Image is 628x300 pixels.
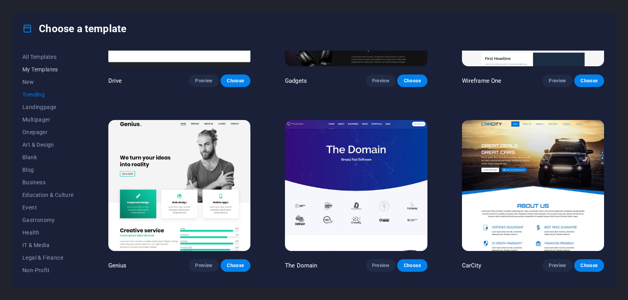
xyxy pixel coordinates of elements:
span: Event [22,204,74,211]
span: Gastronomy [22,217,74,223]
p: CarCity [462,262,482,269]
button: Choose [397,75,427,87]
button: Choose [574,75,604,87]
span: Choose [227,262,244,269]
p: The Domain [285,262,317,269]
span: Preview [549,262,566,269]
p: Wireframe One [462,77,502,85]
button: Multipager [22,113,74,126]
span: Multipager [22,116,74,123]
span: Legal & Finance [22,255,74,261]
button: Preview [189,75,219,87]
button: Choose [397,259,427,272]
span: Preview [372,262,389,269]
button: Preview [542,259,572,272]
button: Choose [221,75,250,87]
button: Preview [189,259,219,272]
button: Performance [22,276,74,289]
span: Preview [549,78,566,84]
button: Landingpage [22,101,74,113]
button: Preview [366,75,396,87]
button: Business [22,176,74,189]
span: Choose [581,262,598,269]
span: Preview [372,78,389,84]
span: Choose [227,78,244,84]
button: Event [22,201,74,214]
button: All Templates [22,51,74,63]
p: Gadgets [285,77,307,85]
p: Genius [108,262,127,269]
button: Onepager [22,126,74,138]
button: Legal & Finance [22,251,74,264]
span: Art & Design [22,142,74,148]
span: Education & Culture [22,192,74,198]
img: CarCity [462,120,604,251]
span: Choose [403,262,421,269]
span: New [22,79,74,85]
button: Blog [22,164,74,176]
button: My Templates [22,63,74,76]
button: Health [22,226,74,239]
span: My Templates [22,66,74,73]
img: The Domain [285,120,427,251]
span: Preview [195,78,212,84]
button: Choose [221,259,250,272]
button: Blank [22,151,74,164]
button: Non-Profit [22,264,74,276]
p: Drive [108,77,122,85]
span: Choose [403,78,421,84]
span: Onepager [22,129,74,135]
h4: Choose a template [22,22,126,35]
span: IT & Media [22,242,74,248]
span: Non-Profit [22,267,74,273]
span: Health [22,229,74,236]
span: Business [22,179,74,185]
span: Landingpage [22,104,74,110]
span: Choose [581,78,598,84]
span: Preview [195,262,212,269]
button: New [22,76,74,88]
button: Art & Design [22,138,74,151]
img: Genius [108,120,250,251]
button: Preview [542,75,572,87]
button: Choose [574,259,604,272]
button: Trending [22,88,74,101]
span: Blank [22,154,74,160]
span: All Templates [22,54,74,60]
button: IT & Media [22,239,74,251]
span: Blog [22,167,74,173]
button: Education & Culture [22,189,74,201]
span: Trending [22,91,74,98]
button: Gastronomy [22,214,74,226]
button: Preview [366,259,396,272]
